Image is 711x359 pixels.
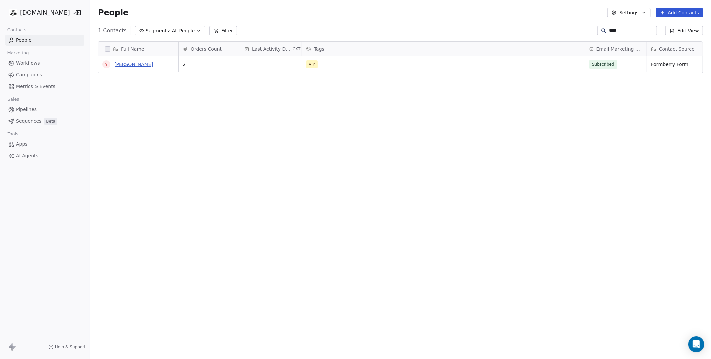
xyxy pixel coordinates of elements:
[20,8,70,17] span: [DOMAIN_NAME]
[651,61,704,68] span: Formberry Form
[5,58,84,69] a: Workflows
[16,83,55,90] span: Metrics & Events
[5,129,21,139] span: Tools
[55,344,86,350] span: Help & Support
[19,11,33,16] div: v 4.0.25
[16,141,28,148] span: Apps
[306,60,318,68] span: VIP
[16,152,38,159] span: AI Agents
[659,46,695,52] span: Contact Source
[16,37,32,44] span: People
[4,25,29,35] span: Contacts
[592,61,614,68] span: Subscribed
[5,104,84,115] a: Pipelines
[16,106,37,113] span: Pipelines
[302,42,585,56] div: Tags
[66,39,72,44] img: tab_keywords_by_traffic_grey.svg
[11,17,16,23] img: website_grey.svg
[16,71,42,78] span: Campaigns
[146,27,171,34] span: Segments:
[98,8,128,18] span: People
[183,61,236,68] span: 2
[98,27,127,35] span: 1 Contacts
[105,61,108,68] div: Y
[9,9,17,17] img: 1000.jpg
[688,336,704,352] div: Open Intercom Messenger
[607,8,650,17] button: Settings
[293,46,301,52] span: CXT
[18,39,23,44] img: tab_domain_overview_orange.svg
[647,42,708,56] div: Contact Source
[114,62,153,67] a: [PERSON_NAME]
[17,17,73,23] div: Domain: [DOMAIN_NAME]
[5,150,84,161] a: AI Agents
[5,81,84,92] a: Metrics & Events
[252,46,291,52] span: Last Activity Date
[16,118,41,125] span: Sequences
[191,46,222,52] span: Orders Count
[11,11,16,16] img: logo_orange.svg
[665,26,703,35] button: Edit View
[314,46,324,52] span: Tags
[48,344,86,350] a: Help & Support
[172,27,195,34] span: All People
[8,7,71,18] button: [DOMAIN_NAME]
[16,60,40,67] span: Workflows
[596,46,643,52] span: Email Marketing Consent
[5,69,84,80] a: Campaigns
[209,26,237,35] button: Filter
[98,56,179,342] div: grid
[656,8,703,17] button: Add Contacts
[121,46,144,52] span: Full Name
[5,35,84,46] a: People
[4,48,32,58] span: Marketing
[5,139,84,150] a: Apps
[25,39,60,44] div: Domain Overview
[98,42,178,56] div: Full Name
[5,116,84,127] a: SequencesBeta
[179,42,240,56] div: Orders Count
[5,94,22,104] span: Sales
[74,39,112,44] div: Keywords by Traffic
[240,42,302,56] div: Last Activity DateCXT
[44,118,57,125] span: Beta
[585,42,647,56] div: Email Marketing Consent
